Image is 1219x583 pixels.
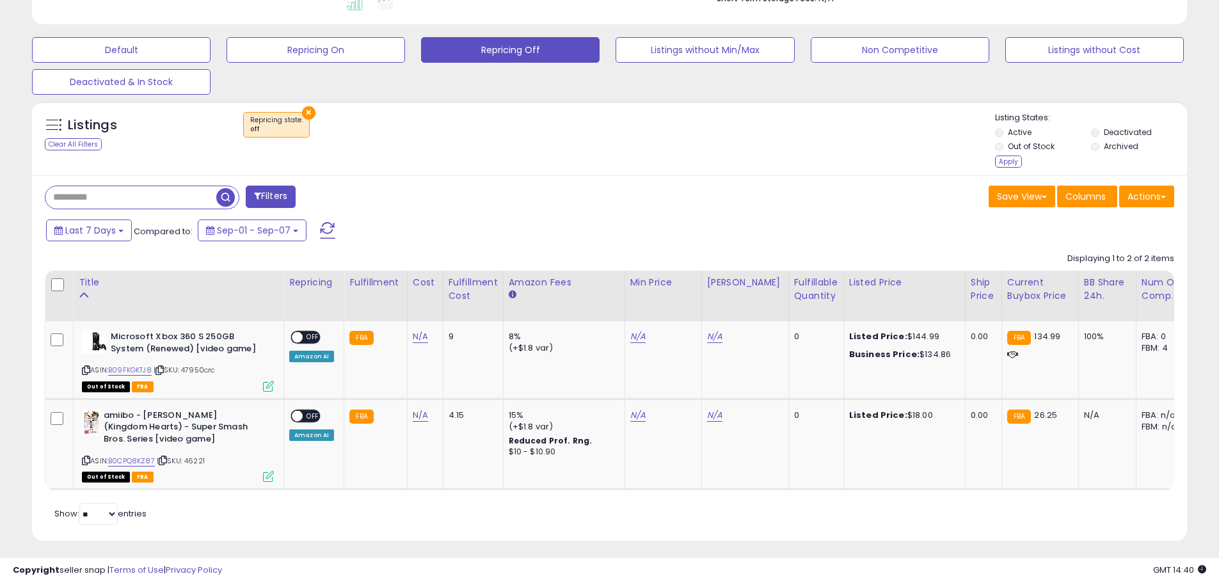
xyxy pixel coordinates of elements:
button: Non Competitive [811,37,989,63]
span: Last 7 Days [65,224,116,237]
div: $10 - $10.90 [509,447,615,458]
div: Listed Price [849,276,960,289]
img: 41eEoVAtMOL._SL40_.jpg [82,410,100,435]
a: Terms of Use [109,564,164,576]
button: Sep-01 - Sep-07 [198,220,307,241]
div: (+$1.8 var) [509,342,615,354]
span: OFF [303,410,323,421]
button: Columns [1057,186,1117,207]
div: $144.99 [849,331,955,342]
label: Archived [1104,141,1138,152]
a: N/A [413,330,428,343]
div: Min Price [630,276,696,289]
a: N/A [630,330,646,343]
button: Filters [246,186,296,208]
div: Fulfillable Quantity [794,276,838,303]
a: Privacy Policy [166,564,222,576]
label: Active [1008,127,1032,138]
div: 15% [509,410,615,421]
b: Microsoft Xbox 360 S 250GB System (Renewed) [video game] [111,331,266,358]
div: seller snap | | [13,564,222,577]
span: Compared to: [134,225,193,237]
a: N/A [630,409,646,422]
a: N/A [707,330,722,343]
small: FBA [349,410,373,424]
b: Reduced Prof. Rng. [509,435,593,446]
div: N/A [1084,410,1126,421]
img: 310DtaLlcZL._SL40_.jpg [82,331,108,354]
button: Repricing On [227,37,405,63]
button: Listings without Cost [1005,37,1184,63]
span: | SKU: 47950crc [154,365,215,375]
div: Displaying 1 to 2 of 2 items [1067,253,1174,265]
span: | SKU: 46221 [157,456,205,466]
div: 9 [449,331,493,342]
button: Save View [989,186,1055,207]
div: Current Buybox Price [1007,276,1073,303]
button: Actions [1119,186,1174,207]
span: 134.99 [1034,330,1060,342]
span: All listings that are currently out of stock and unavailable for purchase on Amazon [82,472,130,483]
div: BB Share 24h. [1084,276,1131,303]
a: N/A [707,409,722,422]
div: Title [79,276,278,289]
button: Repricing Off [421,37,600,63]
div: 0.00 [971,331,992,342]
div: Repricing [289,276,339,289]
div: Ship Price [971,276,996,303]
div: 100% [1084,331,1126,342]
div: 0 [794,410,834,421]
div: [PERSON_NAME] [707,276,783,289]
label: Out of Stock [1008,141,1055,152]
small: FBA [1007,331,1031,345]
div: Amazon AI [289,351,334,362]
span: Sep-01 - Sep-07 [217,224,291,237]
span: 26.25 [1034,409,1057,421]
strong: Copyright [13,564,60,576]
span: 2025-09-15 14:40 GMT [1153,564,1206,576]
span: FBA [132,381,154,392]
div: $134.86 [849,349,955,360]
b: Business Price: [849,348,920,360]
div: FBA: n/a [1142,410,1184,421]
label: Deactivated [1104,127,1152,138]
a: B09FKGKTJ8 [108,365,152,376]
b: Listed Price: [849,409,907,421]
b: amiibo - [PERSON_NAME] (Kingdom Hearts) - Super Smash Bros. Series [video game] [104,410,259,449]
small: FBA [349,331,373,345]
div: Apply [995,156,1022,168]
div: FBM: n/a [1142,421,1184,433]
a: B0CPQ8KZ87 [108,456,155,467]
button: × [302,106,315,120]
div: 8% [509,331,615,342]
div: Amazon Fees [509,276,619,289]
div: Amazon AI [289,429,334,441]
div: Fulfillment [349,276,401,289]
div: ASIN: [82,410,274,481]
div: off [250,125,303,134]
small: Amazon Fees. [509,289,516,301]
span: OFF [303,332,323,343]
span: Repricing state : [250,115,303,134]
h5: Listings [68,116,117,134]
button: Deactivated & In Stock [32,69,211,95]
button: Last 7 Days [46,220,132,241]
div: Cost [413,276,438,289]
div: $18.00 [849,410,955,421]
div: Num of Comp. [1142,276,1188,303]
span: Show: entries [54,507,147,520]
div: 0.00 [971,410,992,421]
a: N/A [413,409,428,422]
span: All listings that are currently out of stock and unavailable for purchase on Amazon [82,381,130,392]
div: Clear All Filters [45,138,102,150]
small: FBA [1007,410,1031,424]
button: Default [32,37,211,63]
div: FBA: 0 [1142,331,1184,342]
button: Listings without Min/Max [616,37,794,63]
span: Columns [1065,190,1106,203]
div: ASIN: [82,331,274,390]
p: Listing States: [995,112,1187,124]
div: FBM: 4 [1142,342,1184,354]
b: Listed Price: [849,330,907,342]
div: 4.15 [449,410,493,421]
